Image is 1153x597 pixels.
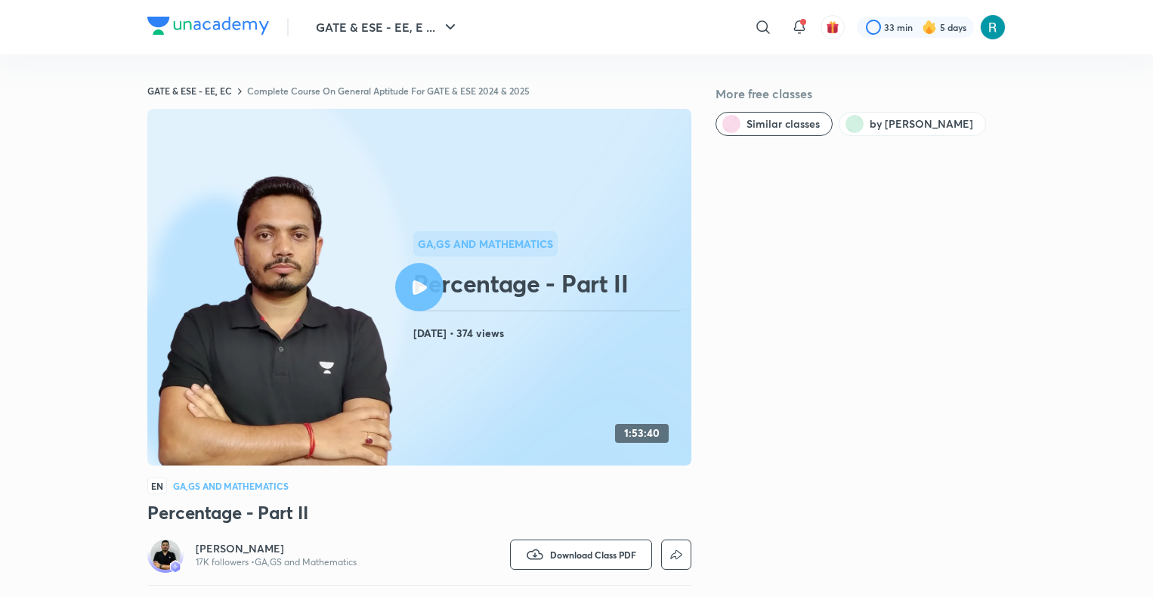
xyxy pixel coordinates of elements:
[550,549,636,561] span: Download Class PDF
[510,540,652,570] button: Download Class PDF
[147,537,184,573] a: Avatarbadge
[716,85,1006,103] h5: More free classes
[922,20,937,35] img: streak
[147,85,232,97] a: GATE & ESE - EE, EC
[147,17,269,39] a: Company Logo
[413,323,685,343] h4: [DATE] • 374 views
[307,12,468,42] button: GATE & ESE - EE, E ...
[196,541,357,556] a: [PERSON_NAME]
[624,427,660,440] h4: 1:53:40
[150,540,181,570] img: Avatar
[870,116,973,131] span: by Aman Raj
[716,112,833,136] button: Similar classes
[826,20,839,34] img: avatar
[173,481,289,490] h4: GA,GS and Mathematics
[196,556,357,568] p: 17K followers • GA,GS and Mathematics
[821,15,845,39] button: avatar
[413,268,685,298] h2: Percentage - Part II
[147,500,691,524] h3: Percentage - Part II
[747,116,820,131] span: Similar classes
[147,478,167,494] span: EN
[980,14,1006,40] img: AaDeeTri
[170,561,181,572] img: badge
[247,85,530,97] a: Complete Course On General Aptitude For GATE & ESE 2024 & 2025
[839,112,986,136] button: by Aman Raj
[147,17,269,35] img: Company Logo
